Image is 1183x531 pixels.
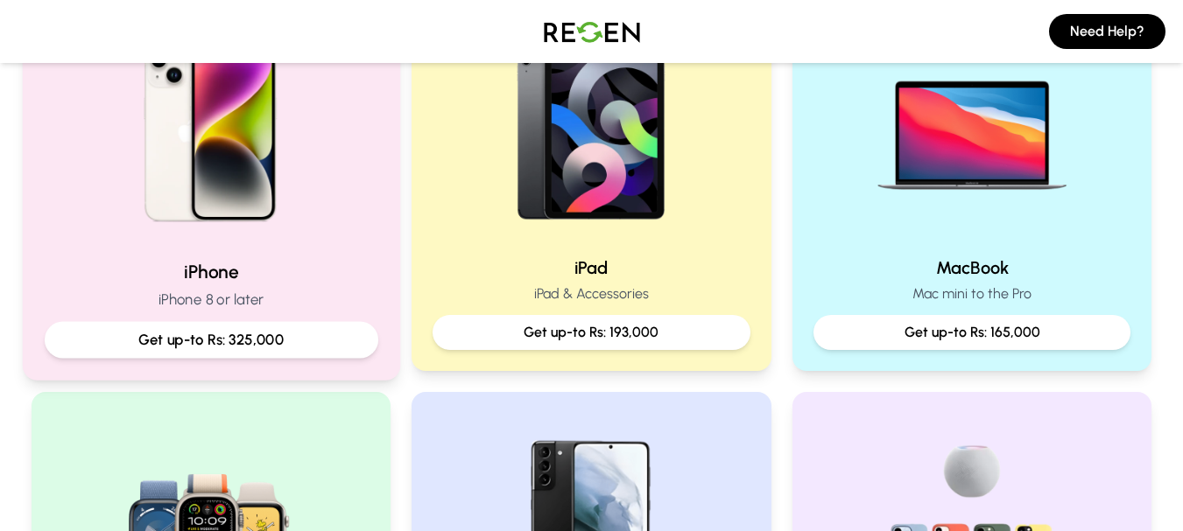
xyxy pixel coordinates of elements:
[433,283,750,304] p: iPad & Accessories
[531,7,653,56] img: Logo
[447,322,736,343] p: Get up-to Rs: 193,000
[93,10,328,245] img: iPhone
[860,17,1084,241] img: MacBook
[827,322,1117,343] p: Get up-to Rs: 165,000
[1049,14,1165,49] button: Need Help?
[433,255,750,280] h2: iPad
[59,329,363,351] p: Get up-to Rs: 325,000
[479,17,703,241] img: iPad
[813,283,1131,304] p: Mac mini to the Pro
[44,259,377,284] h2: iPhone
[44,289,377,311] p: iPhone 8 or later
[813,255,1131,280] h2: MacBook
